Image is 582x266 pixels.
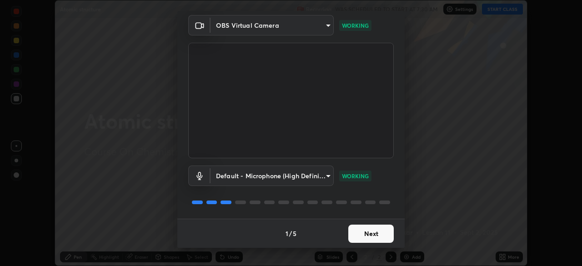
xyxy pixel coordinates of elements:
div: OBS Virtual Camera [211,166,334,186]
h4: 1 [286,229,288,238]
button: Next [348,225,394,243]
p: WORKING [342,21,369,30]
h4: 5 [293,229,296,238]
h4: / [289,229,292,238]
div: OBS Virtual Camera [211,15,334,35]
p: WORKING [342,172,369,180]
